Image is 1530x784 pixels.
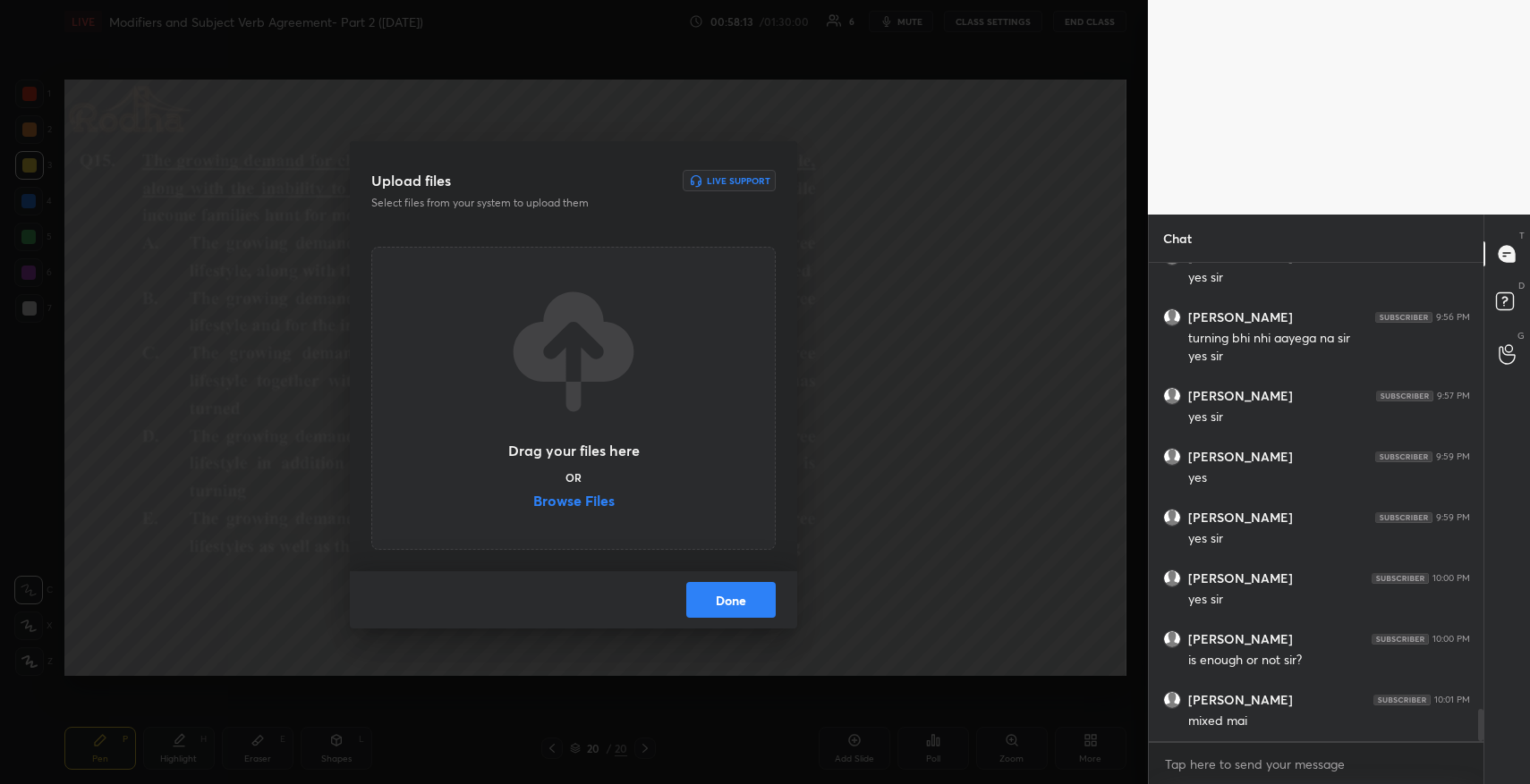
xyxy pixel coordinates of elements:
[1188,449,1293,465] h6: [PERSON_NAME]
[707,176,770,185] h6: Live Support
[1164,570,1180,586] img: default.png
[1518,279,1525,292] p: D
[1188,692,1293,708] h6: [PERSON_NAME]
[1376,391,1433,401] img: 4P8fHbbgJtejmAAAAAElFTkSuQmCC
[1188,409,1470,426] div: yes sir
[1375,451,1432,462] img: 4P8fHbbgJtejmAAAAAElFTkSuQmCC
[1188,570,1293,586] h6: [PERSON_NAME]
[1188,269,1470,287] div: yes sir
[1188,330,1470,348] div: turning bhi nhi aayega na sir
[1517,329,1525,342] p: G
[371,170,451,191] h3: Upload files
[1188,530,1470,548] div: yes sir
[686,582,776,618] button: Done
[1375,512,1432,523] img: 4P8fHbbgJtejmAAAAAElFTkSuQmCC
[1164,692,1180,708] img: default.png
[1519,229,1525,242] p: T
[1164,510,1180,526] img: default.png
[1436,512,1470,523] div: 9:59 PM
[1434,695,1470,705] div: 10:01 PM
[1188,469,1470,487] div: yes
[1436,312,1470,323] div: 9:56 PM
[1188,388,1293,404] h6: [PERSON_NAME]
[1188,309,1293,325] h6: [PERSON_NAME]
[1188,652,1470,670] div: is enough or not sir?
[1188,591,1470,609] div: yes sir
[1432,573,1470,584] div: 10:00 PM
[565,472,582,483] h5: OR
[1188,712,1470,730] div: mixed mai
[1432,634,1470,645] div: 10:00 PM
[371,195,661,211] p: Select files from your system to upload them
[1164,631,1180,647] img: default.png
[1188,348,1470,366] div: yes sir
[1436,451,1470,462] div: 9:59 PM
[1164,449,1180,465] img: default.png
[1164,309,1180,325] img: default.png
[508,443,640,458] h3: Drag your files here
[1373,695,1431,705] img: 4P8fHbbgJtejmAAAAAElFTkSuQmCC
[1372,573,1429,584] img: 4P8fHbbgJtejmAAAAAElFTkSuQmCC
[1372,634,1429,645] img: 4P8fHbbgJtejmAAAAAElFTkSuQmCC
[1375,312,1432,323] img: 4P8fHbbgJtejmAAAAAElFTkSuQmCC
[1437,391,1470,401] div: 9:57 PM
[1188,631,1293,647] h6: [PERSON_NAME]
[1164,388,1180,404] img: default.png
[1149,263,1484,741] div: grid
[1188,510,1293,526] h6: [PERSON_NAME]
[1149,215,1206,262] p: Chat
